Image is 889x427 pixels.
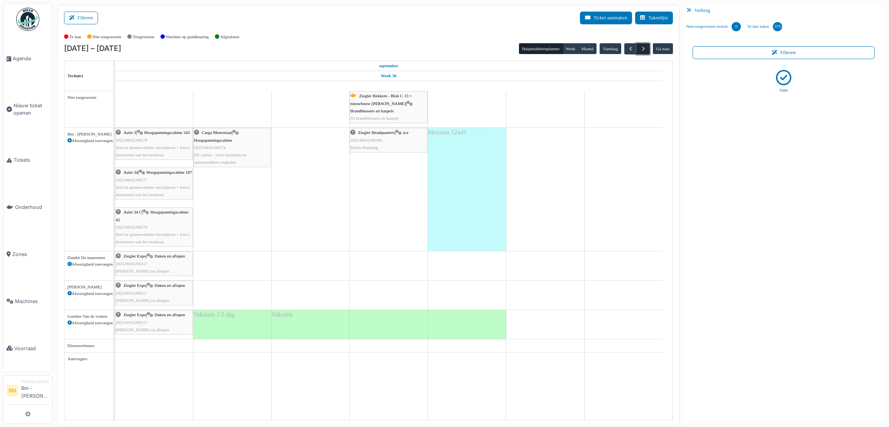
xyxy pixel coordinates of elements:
span: Machines [15,298,49,305]
div: | [116,208,192,246]
button: Week [563,43,579,54]
span: Ziegler Expo [123,312,146,317]
span: Ziegler Expo [123,254,146,258]
div: | [116,282,192,304]
button: Hulpmiddelenplanner [519,43,563,54]
span: Brandblussers en haspels [350,108,394,113]
a: Zones [3,231,52,278]
button: Maand [578,43,597,54]
button: Vorige [624,43,637,54]
a: Week 36 [379,71,399,81]
div: Afwezigheid toevoegen [68,261,110,268]
span: 2025/08/62/00277 [116,178,147,182]
a: Niet-toegewezen tickets [683,16,744,37]
span: Zones [12,251,49,258]
span: Points Houdeng [350,145,378,150]
button: Takenlijst [635,12,673,24]
span: Tickets [14,156,49,164]
a: 4 september 2025 [383,81,394,91]
span: [PERSON_NAME] en aflopen [116,298,169,303]
button: Vandaag [600,43,621,54]
a: Te late taken [744,16,785,37]
span: Daken en aflopen [154,254,185,258]
span: Stof en spinnewebben verwijderen + foto's doorsturen van het resultaat [116,145,189,157]
div: 376 [773,22,782,31]
span: Ziegler Rekkem - Blok C 13 = nieuwbouw [PERSON_NAME] [350,93,412,105]
p: Geen [780,88,788,93]
span: Technici [68,73,83,78]
span: 2025/09/62/00317 [116,261,147,266]
div: | [116,169,192,198]
button: Filteren [693,46,875,59]
button: Filteren [64,12,98,24]
span: [PERSON_NAME] en aflopen [116,327,169,332]
span: Ziegler Expo [123,283,146,288]
span: Agenda [13,55,49,62]
div: | [116,129,192,159]
a: 3 september 2025 [304,81,317,91]
a: 7 september 2025 [618,81,629,91]
span: Mensura 12u45 [428,129,466,136]
div: Bm - [PERSON_NAME] [68,131,110,137]
span: 2025/09/62/00317 [116,291,147,295]
span: Hoogspanningscabine 42 [116,210,189,222]
img: Badge_color-CXgf-gQk.svg [16,8,39,31]
div: Afwezigheid toevoegen [68,320,110,326]
span: 2025/08/62/00278 [116,138,147,142]
div: Dienstverleners [68,342,110,349]
span: 2025/08/62/00276 [116,225,147,229]
label: Afgesloten [220,34,239,40]
a: Voorraad [3,325,52,372]
span: Voorraad [14,345,49,352]
a: Machines [3,278,52,325]
div: Afwezigheid toevoegen [68,137,110,144]
span: Ziegler Headquarters [358,130,395,135]
a: 1 september 2025 [147,81,160,91]
span: Vakantie [271,311,293,318]
span: Vakantie 1/2 dag [193,311,235,318]
span: Aalst 3 [123,130,136,135]
span: Carga Moerstraat [202,130,232,135]
a: 6 september 2025 [539,81,551,91]
span: Onderhoud [15,203,49,211]
a: 2 september 2025 [227,81,238,91]
li: BM [7,385,18,396]
a: Nieuw ticket openen [3,82,52,137]
div: [PERSON_NAME] [68,284,110,290]
span: [PERSON_NAME] en aflopen [116,269,169,273]
span: Daken en aflopen [154,312,185,317]
button: Volgende [637,43,649,54]
label: Toegewezen [133,34,154,40]
button: Ga naar [653,43,673,54]
label: Wachten op goedkeuring [166,34,209,40]
label: Niet toegewezen [92,34,121,40]
span: Nieuw ticket openen [14,102,49,117]
div: Danthé De maeseneer [68,254,110,261]
div: | [194,129,270,166]
span: Stof en spinnewebben verwijderen + foto's doorsturen van het resultaat [116,185,189,197]
span: 2025/08/62/00274 [194,145,226,150]
div: | [350,92,427,122]
a: 1 september 2025 [377,61,400,71]
span: 2025/09/62/00317 [116,320,147,325]
span: Aalst 34 C [123,210,142,214]
label: Te laat [69,34,81,40]
span: Aalst 34 [123,170,138,175]
div: Technicusmanager [21,379,49,385]
span: Daken en aflopen [154,283,185,288]
a: Onderhoud [3,184,52,231]
span: Stof en spinnewebben verwijderen + foto's doorsturen van het resultaat [116,232,189,244]
a: Agenda [3,35,52,82]
h2: [DATE] – [DATE] [64,44,121,53]
span: Hoogspanningscabine 343 [144,130,190,135]
span: HS cabine - vloer borstelen en spinnewebben weghalen [194,152,247,164]
a: BM TechnicusmanagerBm - [PERSON_NAME] [7,379,49,405]
span: Hoogspanningscabine [194,138,232,142]
div: Niet toegewezen [68,94,110,101]
span: JO brandblussers en haspels [350,116,399,120]
span: 2025/08/62/00306 [350,138,382,142]
div: Gunther Van de vreken [68,313,110,320]
li: Bm - [PERSON_NAME] [21,379,49,403]
a: 5 september 2025 [461,81,473,91]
